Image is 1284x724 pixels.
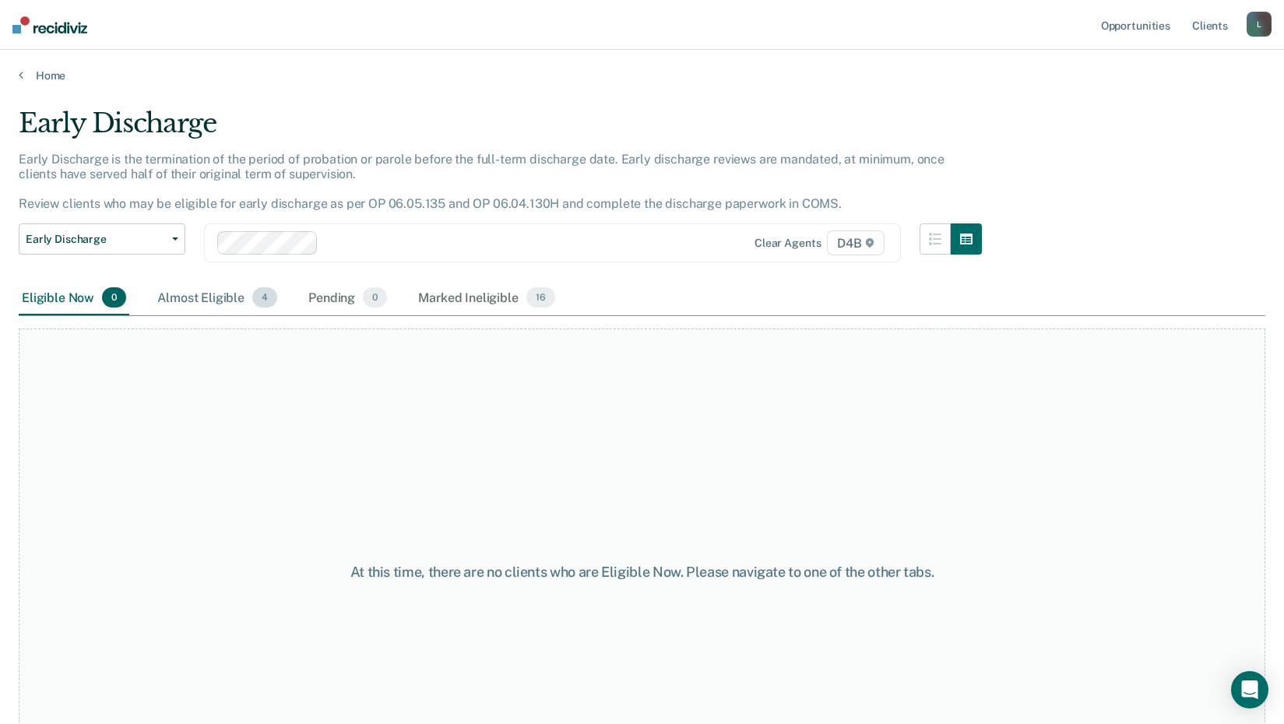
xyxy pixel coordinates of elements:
[252,287,277,308] span: 4
[19,152,945,212] p: Early Discharge is the termination of the period of probation or parole before the full-term disc...
[1231,671,1268,708] div: Open Intercom Messenger
[19,281,129,315] div: Eligible Now0
[19,107,982,152] div: Early Discharge
[331,564,954,581] div: At this time, there are no clients who are Eligible Now. Please navigate to one of the other tabs.
[827,230,884,255] span: D4B
[305,281,390,315] div: Pending0
[415,281,558,315] div: Marked Ineligible16
[19,69,1265,83] a: Home
[102,287,126,308] span: 0
[526,287,555,308] span: 16
[755,237,821,250] div: Clear agents
[154,281,280,315] div: Almost Eligible4
[26,233,166,246] span: Early Discharge
[1247,12,1272,37] button: L
[363,287,387,308] span: 0
[19,223,185,255] button: Early Discharge
[12,16,87,33] img: Recidiviz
